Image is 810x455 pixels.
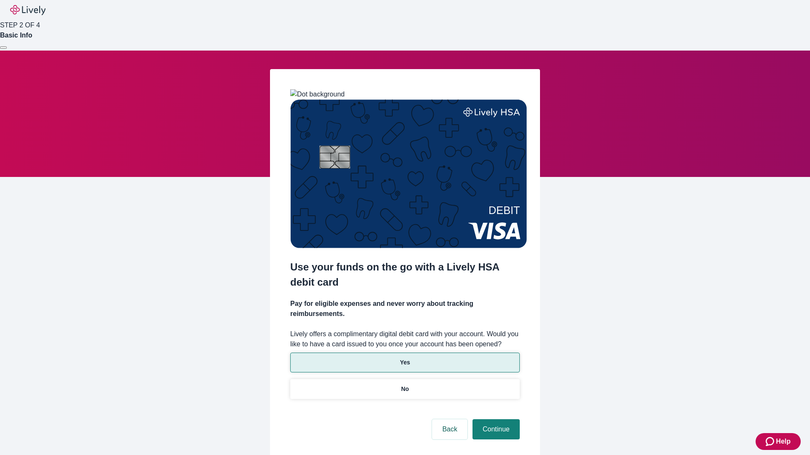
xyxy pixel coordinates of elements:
[432,419,467,439] button: Back
[290,329,520,349] label: Lively offers a complimentary digital debit card with your account. Would you like to have a card...
[290,89,345,99] img: Dot background
[472,419,520,439] button: Continue
[400,358,410,367] p: Yes
[756,433,801,450] button: Zendesk support iconHelp
[290,353,520,372] button: Yes
[766,436,776,447] svg: Zendesk support icon
[290,379,520,399] button: No
[290,99,527,248] img: Debit card
[290,260,520,290] h2: Use your funds on the go with a Lively HSA debit card
[10,5,46,15] img: Lively
[290,299,520,319] h4: Pay for eligible expenses and never worry about tracking reimbursements.
[401,385,409,393] p: No
[776,436,791,447] span: Help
